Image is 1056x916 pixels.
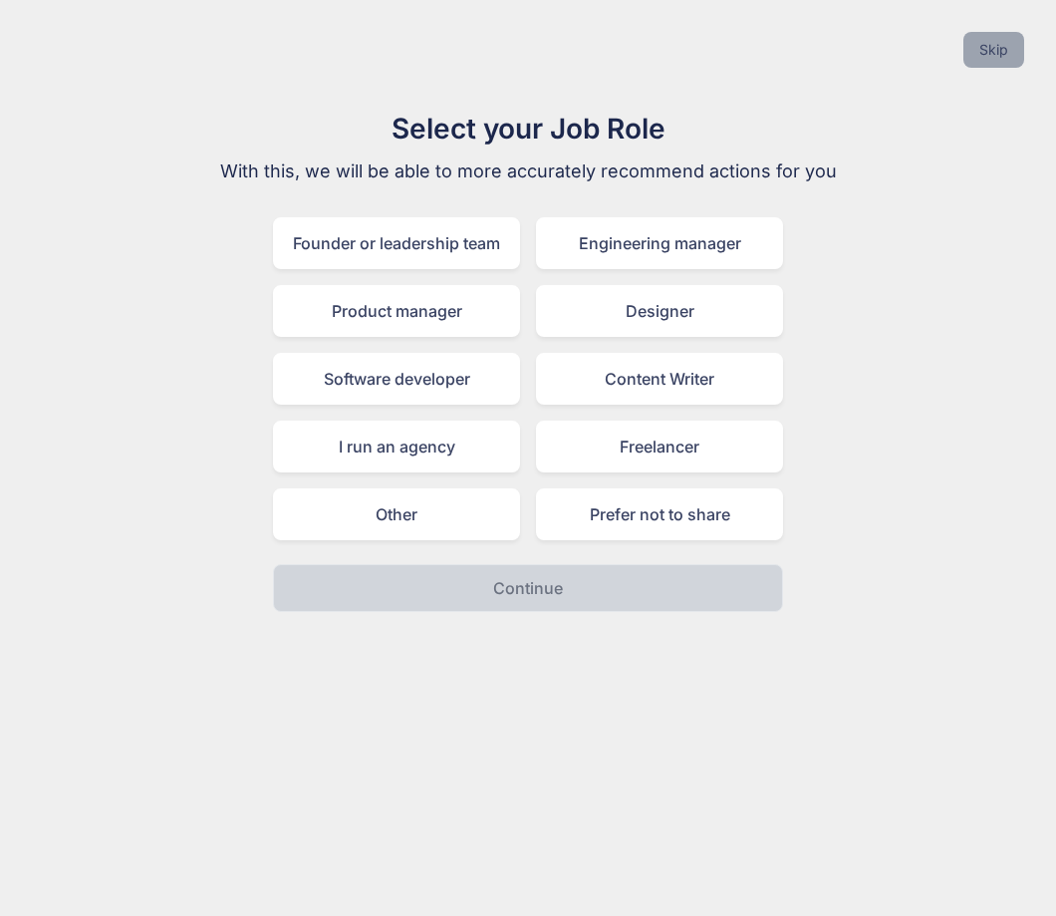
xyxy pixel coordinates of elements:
div: Product manager [273,285,520,337]
div: Content Writer [536,353,783,405]
div: I run an agency [273,421,520,472]
div: Engineering manager [536,217,783,269]
div: Founder or leadership team [273,217,520,269]
h1: Select your Job Role [193,108,863,150]
p: Continue [493,576,563,600]
button: Skip [963,32,1024,68]
div: Designer [536,285,783,337]
div: Freelancer [536,421,783,472]
div: Other [273,488,520,540]
button: Continue [273,564,783,612]
p: With this, we will be able to more accurately recommend actions for you [193,157,863,185]
div: Software developer [273,353,520,405]
div: Prefer not to share [536,488,783,540]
